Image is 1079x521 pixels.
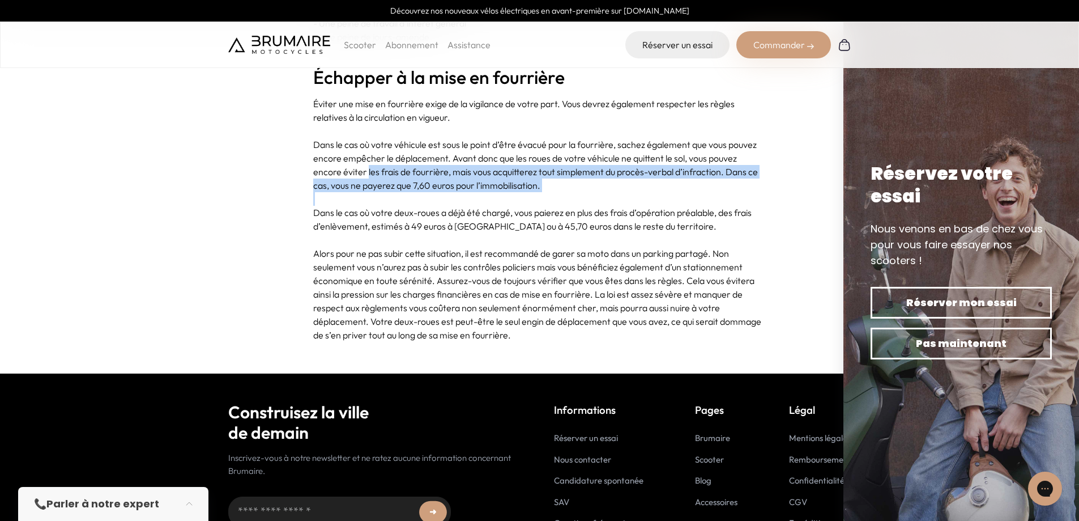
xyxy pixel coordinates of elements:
a: Candidature spontanée [554,475,643,486]
p: Dans le cas où votre deux-roues a déjà été chargé, vous paierez en plus des frais d’opération pré... [313,206,766,233]
a: Assistance [447,39,491,50]
a: Réserver un essai [554,433,618,443]
p: Légal [789,402,851,418]
a: Réserver un essai [625,31,730,58]
p: Éviter une mise en fourrière exige de la vigilance de votre part. Vous devrez également respecter... [313,97,766,124]
a: SAV [554,497,569,507]
a: Scooter [695,454,724,465]
a: CGV [789,497,807,507]
a: Abonnement [385,39,438,50]
a: Mentions légales [789,433,851,443]
p: Alors pour ne pas subir cette situation, il est recommandé de garer sa moto dans un parking parta... [313,247,766,342]
p: Informations [554,402,643,418]
a: Nous contacter [554,454,611,465]
p: Inscrivez-vous à notre newsletter et ne ratez aucune information concernant Brumaire. [228,452,526,477]
img: right-arrow-2.png [807,43,814,50]
a: Blog [695,475,711,486]
p: Scooter [344,38,376,52]
a: Confidentialité [789,475,845,486]
img: Panier [838,38,851,52]
h2: Construisez la ville de demain [228,402,526,443]
iframe: Gorgias live chat messenger [1022,468,1068,510]
a: Accessoires [695,497,737,507]
strong: Échapper à la mise en fourrière [313,66,565,88]
p: Pages [695,402,737,418]
div: Commander [736,31,831,58]
a: Brumaire [695,433,730,443]
a: Remboursement [789,454,851,465]
p: Dans le cas où votre véhicule est sous le point d’être évacué pour la fourrière, sachez également... [313,138,766,192]
img: Brumaire Motocycles [228,36,330,54]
